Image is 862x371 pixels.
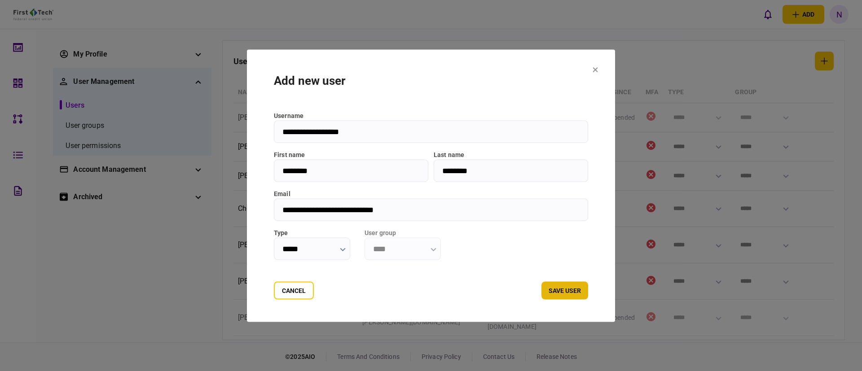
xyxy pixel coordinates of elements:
[274,150,428,159] label: First name
[434,159,588,182] input: Last name
[274,120,588,143] input: username
[274,237,350,260] input: Type
[274,111,588,120] label: username
[274,189,588,198] label: email
[365,228,441,237] label: User group
[365,237,441,260] input: User group
[274,281,314,299] button: Cancel
[274,198,588,221] input: email
[541,281,588,299] button: Save user
[274,228,350,237] label: Type
[274,72,588,89] div: Add new user
[274,159,428,182] input: First name
[434,150,588,159] label: Last name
